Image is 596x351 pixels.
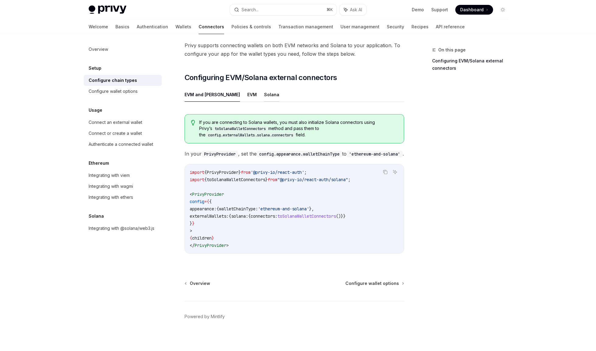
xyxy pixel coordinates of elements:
span: '@privy-io/react-auth' [251,170,304,175]
h5: Solana [89,212,104,220]
a: Welcome [89,19,108,34]
div: Configure chain types [89,77,137,84]
span: }, [309,206,314,212]
a: Integrating with wagmi [84,181,162,192]
span: appearance: [190,206,217,212]
span: Configuring EVM/Solana external connectors [185,73,337,82]
span: { [217,206,219,212]
a: Configure wallet options [345,280,404,286]
span: } [238,170,241,175]
div: Configure wallet options [89,88,138,95]
span: { [204,170,207,175]
span: > [190,228,192,233]
a: Basics [115,19,129,34]
span: toSolanaWalletConnectors [277,213,336,219]
span: ⌘ K [326,7,333,12]
a: Connect or create a wallet [84,128,162,139]
span: = [204,199,207,204]
a: Support [431,7,448,13]
a: Integrating with @solana/web3.js [84,223,162,234]
span: Configure wallet options [345,280,399,286]
span: Overview [190,280,210,286]
code: PrivyProvider [202,151,238,157]
div: Integrating with viem [89,172,130,179]
button: EVM [247,87,257,102]
span: { [204,177,207,182]
span: PrivyProvider [192,191,224,197]
a: User management [340,19,379,34]
code: toSolanaWalletConnectors [212,126,268,132]
span: "@privy-io/react-auth/solana" [277,177,348,182]
button: Copy the contents from the code block [381,168,389,176]
a: Authentication [137,19,168,34]
div: Search... [242,6,259,13]
a: Dashboard [455,5,493,15]
span: config [190,199,204,204]
span: < [190,191,192,197]
span: { [209,199,212,204]
span: 'ethereum-and-solana' [258,206,309,212]
a: Configure chain types [84,75,162,86]
span: PrivyProvider [207,170,238,175]
span: solana: [231,213,248,219]
h5: Usage [89,107,102,114]
div: Authenticate a connected wallet [89,141,153,148]
span: { [229,213,231,219]
a: Demo [412,7,424,13]
button: Ask AI [391,168,399,176]
span: In your , set the to . [185,149,404,158]
div: Connect an external wallet [89,119,142,126]
span: toSolanaWalletConnectors [207,177,265,182]
span: PrivyProvider [195,243,226,248]
a: Recipes [411,19,428,34]
span: connectors: [251,213,277,219]
span: ; [348,177,351,182]
button: EVM and [PERSON_NAME] [185,87,240,102]
img: light logo [89,5,126,14]
div: Integrating with @solana/web3.js [89,225,154,232]
button: Ask AI [340,4,366,15]
code: config.appearance.walletChainType [257,151,342,157]
a: Connect an external wallet [84,117,162,128]
svg: Tip [191,120,195,125]
span: { [190,235,192,241]
span: If you are connecting to Solana wallets, you must also initialize Solana connectors using Privy’s... [199,119,397,138]
a: Integrating with ethers [84,192,162,203]
a: Powered by Mintlify [185,314,225,320]
span: Ask AI [350,7,362,13]
code: 'ethereum-and-solana' [347,151,403,157]
a: API reference [436,19,465,34]
span: } [212,235,214,241]
a: Integrating with viem [84,170,162,181]
span: externalWallets: [190,213,229,219]
a: Overview [84,44,162,55]
code: config.externalWallets.solana.connectors [206,132,296,138]
h5: Ethereum [89,160,109,167]
span: { [207,199,209,204]
span: > [226,243,229,248]
span: walletChainType: [219,206,258,212]
span: Dashboard [460,7,484,13]
div: Overview [89,46,108,53]
span: children [192,235,212,241]
span: ; [304,170,307,175]
a: Overview [185,280,210,286]
span: } [192,221,195,226]
span: ()}} [336,213,346,219]
a: Authenticate a connected wallet [84,139,162,150]
span: } [190,221,192,226]
button: Solana [264,87,279,102]
h5: Setup [89,65,101,72]
a: Policies & controls [231,19,271,34]
div: Integrating with wagmi [89,183,133,190]
div: Integrating with ethers [89,194,133,201]
span: On this page [438,46,466,54]
a: Transaction management [278,19,333,34]
span: </ [190,243,195,248]
span: } [265,177,268,182]
button: Search...⌘K [230,4,337,15]
a: Connectors [199,19,224,34]
span: import [190,177,204,182]
a: Configure wallet options [84,86,162,97]
div: Connect or create a wallet [89,130,142,137]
